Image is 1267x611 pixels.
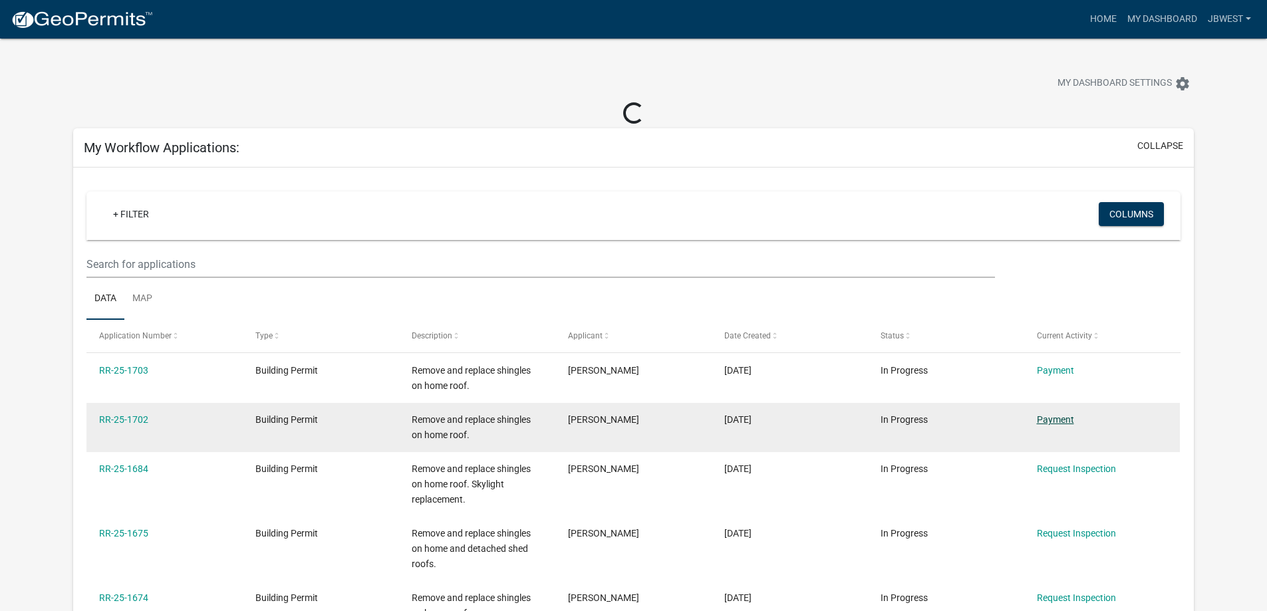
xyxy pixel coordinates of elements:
[1175,76,1191,92] i: settings
[881,331,904,340] span: Status
[881,365,928,376] span: In Progress
[255,528,318,539] span: Building Permit
[412,365,531,391] span: Remove and replace shingles on home roof.
[255,414,318,425] span: Building Permit
[1037,414,1074,425] a: Payment
[243,320,399,352] datatable-header-cell: Type
[124,278,160,320] a: Map
[881,592,928,603] span: In Progress
[99,414,148,425] a: RR-25-1702
[86,278,124,320] a: Data
[724,592,752,603] span: 09/04/2025
[1037,365,1074,376] a: Payment
[724,463,752,474] span: 09/04/2025
[881,414,928,425] span: In Progress
[1037,331,1092,340] span: Current Activity
[99,528,148,539] a: RR-25-1675
[1024,320,1180,352] datatable-header-cell: Current Activity
[86,251,994,278] input: Search for applications
[84,140,239,156] h5: My Workflow Applications:
[724,528,752,539] span: 09/04/2025
[568,463,639,474] span: Jeff Wesolowski
[1037,528,1116,539] a: Request Inspection
[1137,139,1183,153] button: collapse
[1085,7,1122,32] a: Home
[412,414,531,440] span: Remove and replace shingles on home roof.
[724,414,752,425] span: 09/08/2025
[1122,7,1202,32] a: My Dashboard
[724,365,752,376] span: 09/08/2025
[412,463,531,505] span: Remove and replace shingles on home roof. Skylight replacement.
[412,528,531,569] span: Remove and replace shingles on home and detached shed roofs.
[255,463,318,474] span: Building Permit
[568,331,603,340] span: Applicant
[99,365,148,376] a: RR-25-1703
[568,365,639,376] span: Jeff Wesolowski
[881,528,928,539] span: In Progress
[399,320,555,352] datatable-header-cell: Description
[568,414,639,425] span: Jeff Wesolowski
[1037,463,1116,474] a: Request Inspection
[1057,76,1172,92] span: My Dashboard Settings
[724,331,771,340] span: Date Created
[255,365,318,376] span: Building Permit
[1047,70,1201,96] button: My Dashboard Settingssettings
[102,202,160,226] a: + Filter
[99,463,148,474] a: RR-25-1684
[555,320,712,352] datatable-header-cell: Applicant
[1202,7,1256,32] a: jbwest
[867,320,1024,352] datatable-header-cell: Status
[255,592,318,603] span: Building Permit
[568,592,639,603] span: Jeff Wesolowski
[99,331,172,340] span: Application Number
[568,528,639,539] span: Jeff Wesolowski
[86,320,243,352] datatable-header-cell: Application Number
[1037,592,1116,603] a: Request Inspection
[255,331,273,340] span: Type
[881,463,928,474] span: In Progress
[712,320,868,352] datatable-header-cell: Date Created
[1099,202,1164,226] button: Columns
[99,592,148,603] a: RR-25-1674
[412,331,452,340] span: Description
